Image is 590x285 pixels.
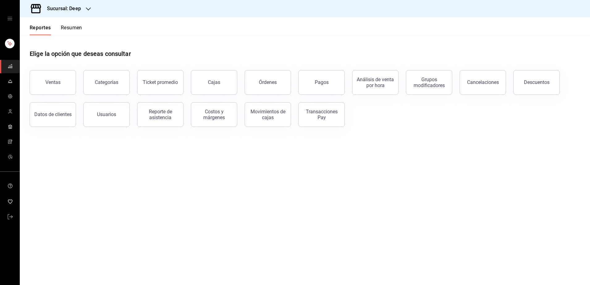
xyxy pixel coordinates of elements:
button: Pagos [298,70,345,95]
button: Costos y márgenes [191,102,237,127]
a: Cajas [191,70,237,95]
div: Movimientos de cajas [249,109,287,120]
div: Reporte de asistencia [141,109,179,120]
h3: Sucursal: Deep [42,5,81,12]
button: Reportes [30,25,51,35]
div: Datos de clientes [34,111,72,117]
button: Usuarios [83,102,130,127]
button: Grupos modificadores [406,70,452,95]
div: Categorías [95,79,118,85]
div: navigation tabs [30,25,82,35]
div: Usuarios [97,111,116,117]
div: Transacciones Pay [302,109,341,120]
button: Ventas [30,70,76,95]
div: Descuentos [524,79,550,85]
button: Cancelaciones [460,70,506,95]
div: Análisis de venta por hora [356,77,394,88]
button: Transacciones Pay [298,102,345,127]
div: Grupos modificadores [410,77,448,88]
div: Cajas [208,79,221,86]
button: open drawer [7,16,12,21]
div: Pagos [315,79,329,85]
div: Órdenes [259,79,277,85]
button: Categorías [83,70,130,95]
div: Cancelaciones [467,79,499,85]
button: Resumen [61,25,82,35]
button: Órdenes [245,70,291,95]
button: Análisis de venta por hora [352,70,398,95]
button: Movimientos de cajas [245,102,291,127]
div: Ventas [45,79,61,85]
div: Ticket promedio [143,79,178,85]
button: Reporte de asistencia [137,102,183,127]
button: Datos de clientes [30,102,76,127]
button: Ticket promedio [137,70,183,95]
h1: Elige la opción que deseas consultar [30,49,131,58]
button: Descuentos [513,70,560,95]
div: Costos y márgenes [195,109,233,120]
